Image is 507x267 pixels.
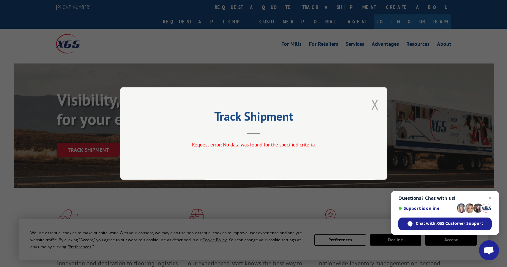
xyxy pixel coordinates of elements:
[416,221,483,227] span: Chat with XGS Customer Support
[486,194,494,202] span: Close chat
[154,112,354,124] h2: Track Shipment
[479,240,499,260] div: Open chat
[192,141,315,148] span: Request error: No data was found for the specified criteria.
[371,96,379,113] button: Close modal
[398,218,492,230] div: Chat with XGS Customer Support
[398,206,454,211] span: Support is online
[398,195,492,201] span: Questions? Chat with us!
